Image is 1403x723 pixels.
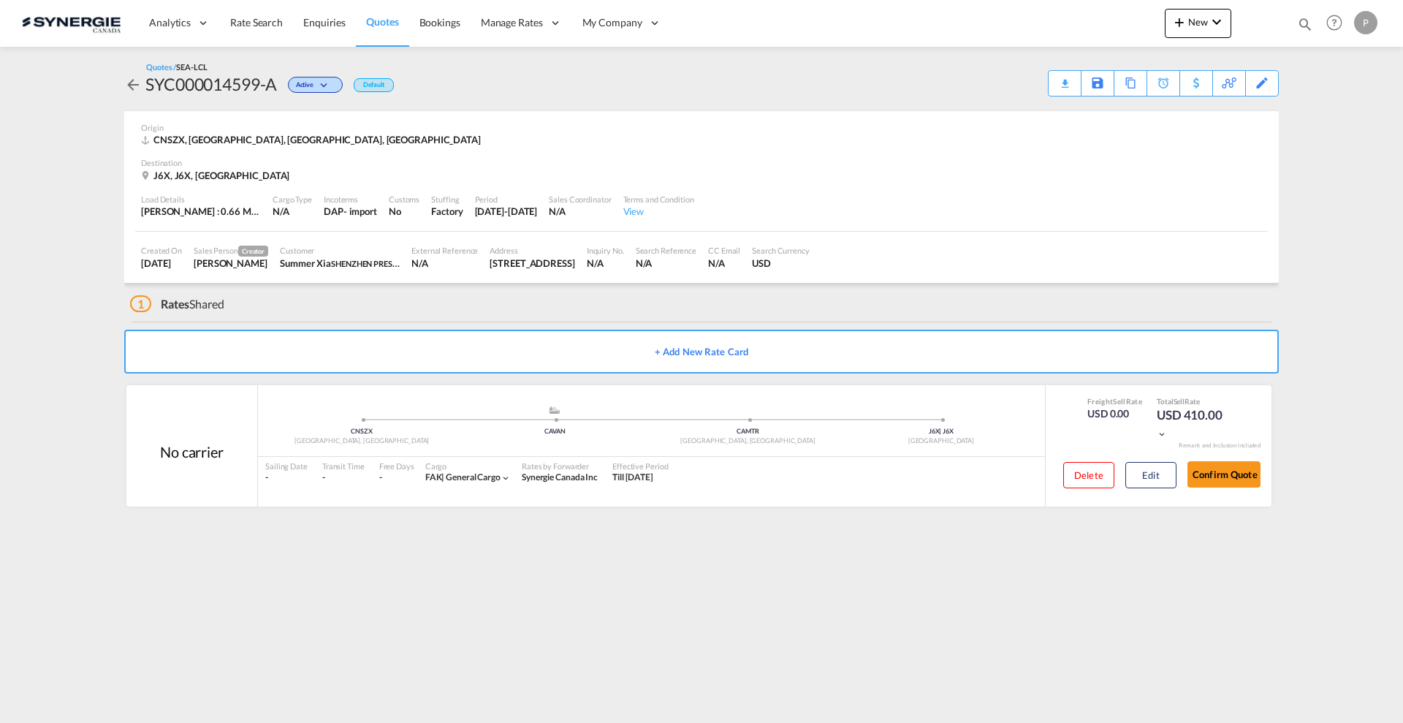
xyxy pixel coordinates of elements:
[153,134,481,145] span: CNSZX, [GEOGRAPHIC_DATA], [GEOGRAPHIC_DATA], [GEOGRAPHIC_DATA]
[1087,396,1142,406] div: Freight Rate
[1208,13,1225,31] md-icon: icon-chevron-down
[331,257,514,269] span: SHENZHEN PRESERVE INTL FREIGHT AGENCY LTD.
[343,205,377,218] div: - import
[1354,11,1377,34] div: P
[238,246,268,257] span: Creator
[141,169,293,182] div: J6X, J6X, Canada
[265,461,308,472] div: Sailing Date
[322,472,365,484] div: -
[280,257,400,270] div: Summer Xia
[265,436,458,446] div: [GEOGRAPHIC_DATA], [GEOGRAPHIC_DATA]
[652,427,845,436] div: CAMTR
[1165,9,1231,38] button: icon-plus 400-fgNewicon-chevron-down
[501,473,511,483] md-icon: icon-chevron-down
[288,77,343,93] div: Change Status Here
[1171,13,1188,31] md-icon: icon-plus 400-fg
[1322,10,1347,35] span: Help
[939,427,941,435] span: |
[141,245,182,256] div: Created On
[522,472,598,484] div: Synergie Canada Inc
[612,472,653,484] div: Till 18 Aug 2026
[230,16,283,29] span: Rate Search
[265,472,308,484] div: -
[1157,396,1230,406] div: Total Rate
[623,205,694,218] div: View
[389,205,419,218] div: No
[141,122,1262,133] div: Origin
[522,472,598,482] span: Synergie Canada Inc
[141,257,182,270] div: 5 Sep 2025
[1056,73,1073,84] md-icon: icon-download
[280,245,400,256] div: Customer
[587,257,624,270] div: N/A
[389,194,419,205] div: Customs
[1297,16,1313,38] div: icon-magnify
[752,257,810,270] div: USD
[1087,406,1142,421] div: USD 0.00
[587,245,624,256] div: Inquiry No.
[130,296,224,312] div: Shared
[522,461,598,472] div: Rates by Forwarder
[296,80,317,94] span: Active
[929,427,942,435] span: J6X
[708,257,740,270] div: N/A
[273,205,312,218] div: N/A
[845,436,1038,446] div: [GEOGRAPHIC_DATA]
[324,194,377,205] div: Incoterms
[277,72,346,96] div: Change Status Here
[141,133,484,146] div: CNSZX, Shenzhen, GD, Asia Pacific
[124,72,145,96] div: icon-arrow-left
[22,7,121,39] img: 1f56c880d42311ef80fc7dca854c8e59.png
[419,16,460,29] span: Bookings
[379,472,382,484] div: -
[379,461,414,472] div: Free Days
[303,16,346,29] span: Enquiries
[481,15,543,30] span: Manage Rates
[943,427,954,435] span: J6X
[431,205,463,218] div: Factory Stuffing
[652,436,845,446] div: [GEOGRAPHIC_DATA], [GEOGRAPHIC_DATA]
[475,205,538,218] div: 18 Aug 2026
[265,427,458,436] div: CNSZX
[1056,71,1073,84] div: Quote PDF is not available at this time
[1125,462,1176,488] button: Edit
[124,76,142,94] md-icon: icon-arrow-left
[475,194,538,205] div: Period
[411,257,478,270] div: N/A
[1174,397,1185,406] span: Sell
[623,194,694,205] div: Terms and Condition
[636,245,696,256] div: Search Reference
[273,194,312,205] div: Cargo Type
[458,427,651,436] div: CAVAN
[141,157,1262,168] div: Destination
[1187,461,1261,488] button: Confirm Quote
[411,245,478,256] div: External Reference
[1157,406,1230,442] div: USD 410.00
[582,15,642,30] span: My Company
[490,245,574,256] div: Address
[546,406,563,414] md-icon: assets/icons/custom/ship-fill.svg
[1063,462,1114,488] button: Delete
[425,472,501,484] div: general cargo
[636,257,696,270] div: N/A
[549,194,611,205] div: Sales Coordinator
[146,61,208,72] div: Quotes /SEA-LCL
[160,442,224,462] div: No carrier
[141,194,261,205] div: Load Details
[425,472,446,482] span: FAK
[1297,16,1313,32] md-icon: icon-magnify
[1168,442,1271,450] div: Remark and Inclusion included
[124,330,1279,374] button: + Add New Rate Card
[490,257,574,270] div: Room 1007,Building No.2,Phase 1,D&J Innovation Park, No.76 Bulan Road,Nanwan Street,Longgang Dist...
[1171,16,1225,28] span: New
[612,472,653,482] span: Till [DATE]
[324,205,343,218] div: DAP
[1322,10,1354,37] div: Help
[431,194,463,205] div: Stuffing
[354,78,394,92] div: Default
[1113,397,1125,406] span: Sell
[425,461,511,472] div: Cargo
[752,245,810,256] div: Search Currency
[130,295,151,312] span: 1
